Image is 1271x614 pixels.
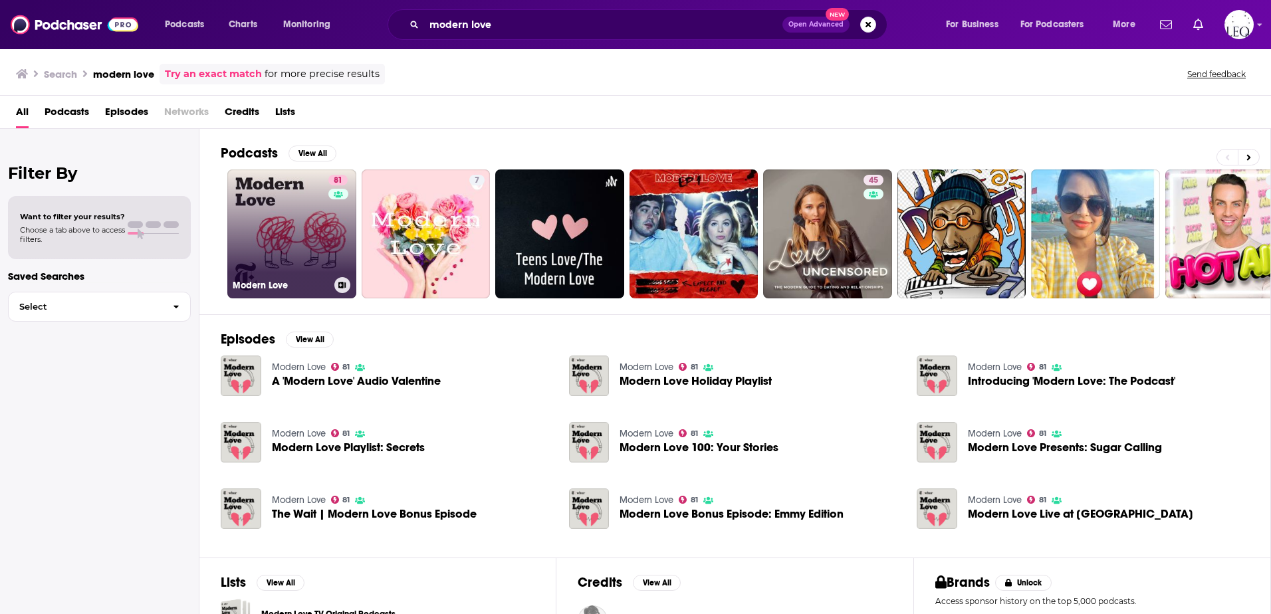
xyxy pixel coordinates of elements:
[917,356,957,396] img: Introducing 'Modern Love: The Podcast'
[289,146,336,161] button: View All
[272,494,326,506] a: Modern Love
[105,101,148,128] a: Episodes
[221,422,261,462] a: Modern Love Playlist: Secrets
[221,574,246,591] h2: Lists
[331,496,350,504] a: 81
[968,508,1193,520] span: Modern Love Live at [GEOGRAPHIC_DATA]
[1224,10,1254,39] img: User Profile
[164,101,209,128] span: Networks
[869,174,878,187] span: 45
[286,332,334,348] button: View All
[946,15,998,34] span: For Business
[20,225,125,244] span: Choose a tab above to access filters.
[935,574,990,591] h2: Brands
[1027,496,1046,504] a: 81
[782,17,850,33] button: Open AdvancedNew
[968,442,1162,453] a: Modern Love Presents: Sugar Calling
[679,429,698,437] a: 81
[227,169,356,298] a: 81Modern Love
[8,292,191,322] button: Select
[995,575,1052,591] button: Unlock
[968,375,1175,387] a: Introducing 'Modern Love: The Podcast'
[272,428,326,439] a: Modern Love
[475,174,479,187] span: 7
[620,428,673,439] a: Modern Love
[1103,14,1152,35] button: open menu
[331,429,350,437] a: 81
[569,422,610,462] img: Modern Love 100: Your Stories
[1224,10,1254,39] button: Show profile menu
[229,15,257,34] span: Charts
[8,270,191,282] p: Saved Searches
[788,21,844,28] span: Open Advanced
[691,497,698,503] span: 81
[1183,68,1250,80] button: Send feedback
[968,494,1022,506] a: Modern Love
[221,488,261,529] img: The Wait | Modern Love Bonus Episode
[679,496,698,504] a: 81
[620,494,673,506] a: Modern Love
[93,68,154,80] h3: modern love
[424,14,782,35] input: Search podcasts, credits, & more...
[968,508,1193,520] a: Modern Love Live at Town Hall
[917,488,957,529] img: Modern Love Live at Town Hall
[826,8,850,21] span: New
[937,14,1015,35] button: open menu
[569,488,610,529] img: Modern Love Bonus Episode: Emmy Edition
[763,169,892,298] a: 45
[1027,363,1046,371] a: 81
[569,356,610,396] img: Modern Love Holiday Playlist
[342,364,350,370] span: 81
[272,361,326,373] a: Modern Love
[221,356,261,396] img: A 'Modern Love' Audio Valentine
[1155,13,1177,36] a: Show notifications dropdown
[400,9,900,40] div: Search podcasts, credits, & more...
[45,101,89,128] span: Podcasts
[362,169,491,298] a: 7
[272,508,477,520] a: The Wait | Modern Love Bonus Episode
[578,574,622,591] h2: Credits
[11,12,138,37] img: Podchaser - Follow, Share and Rate Podcasts
[16,101,29,128] a: All
[1039,431,1046,437] span: 81
[620,361,673,373] a: Modern Love
[935,596,1249,606] p: Access sponsor history on the top 5,000 podcasts.
[44,68,77,80] h3: Search
[221,574,304,591] a: ListsView All
[342,497,350,503] span: 81
[1039,364,1046,370] span: 81
[20,212,125,221] span: Want to filter your results?
[274,14,348,35] button: open menu
[221,331,275,348] h2: Episodes
[1012,14,1103,35] button: open menu
[917,422,957,462] img: Modern Love Presents: Sugar Calling
[620,508,844,520] span: Modern Love Bonus Episode: Emmy Edition
[620,375,772,387] a: Modern Love Holiday Playlist
[275,101,295,128] span: Lists
[283,15,330,34] span: Monitoring
[469,175,485,185] a: 7
[221,145,336,161] a: PodcastsView All
[220,14,265,35] a: Charts
[328,175,348,185] a: 81
[342,431,350,437] span: 81
[8,163,191,183] h2: Filter By
[9,302,162,311] span: Select
[156,14,221,35] button: open menu
[221,331,334,348] a: EpisodesView All
[272,442,425,453] a: Modern Love Playlist: Secrets
[620,442,778,453] a: Modern Love 100: Your Stories
[221,145,278,161] h2: Podcasts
